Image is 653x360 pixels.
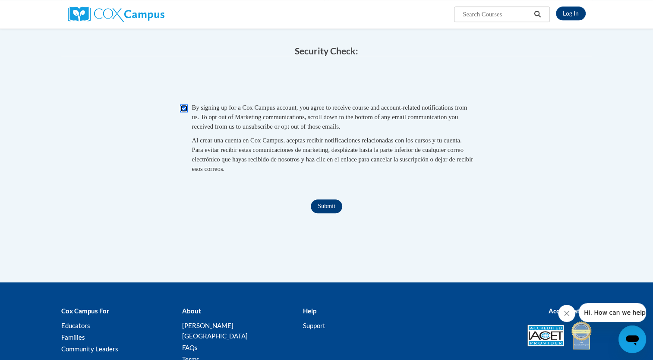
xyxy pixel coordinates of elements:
b: Accreditations [549,307,592,315]
span: By signing up for a Cox Campus account, you agree to receive course and account-related notificat... [192,104,467,130]
img: IDA® Accredited [571,320,592,351]
span: Security Check: [295,45,358,56]
a: Support [303,322,325,329]
a: Educators [61,322,90,329]
a: Log In [556,6,586,20]
input: Search Courses [462,9,531,19]
button: Search [531,9,544,19]
span: Hi. How can we help? [5,6,70,13]
img: Cox Campus [68,6,164,22]
b: About [182,307,201,315]
a: FAQs [182,344,197,351]
iframe: Button to launch messaging window [618,325,646,353]
img: Accredited IACET® Provider [527,325,564,346]
b: Help [303,307,316,315]
span: Al crear una cuenta en Cox Campus, aceptas recibir notificaciones relacionadas con los cursos y t... [192,137,473,172]
iframe: reCAPTCHA [261,65,392,98]
input: Submit [311,199,342,213]
iframe: Message from company [579,303,646,322]
a: [PERSON_NAME][GEOGRAPHIC_DATA] [182,322,247,340]
iframe: Close message [558,305,575,322]
a: Community Leaders [61,345,118,353]
b: Cox Campus For [61,307,109,315]
a: Families [61,333,85,341]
